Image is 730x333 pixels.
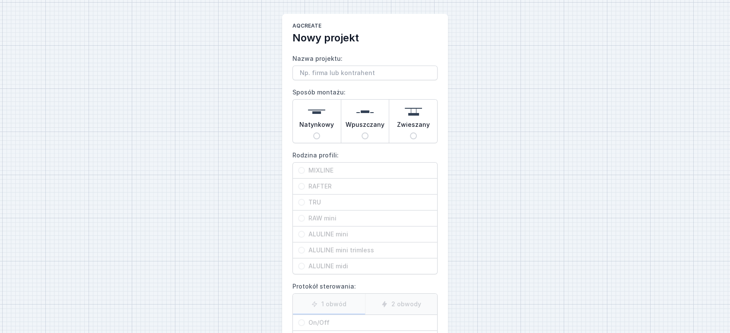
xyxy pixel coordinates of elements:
[346,120,384,132] span: Wpuszczany
[405,103,422,120] img: suspended.svg
[292,22,438,31] h1: AQcreate
[299,120,334,132] span: Natynkowy
[362,132,368,139] input: Wpuszczany
[356,103,374,120] img: recessed.svg
[308,103,325,120] img: surface.svg
[292,148,438,274] label: Rodzina profili:
[313,132,320,139] input: Natynkowy
[292,85,438,143] label: Sposób montażu:
[410,132,417,139] input: Zwieszany
[292,66,438,80] input: Nazwa projektu:
[397,120,430,132] span: Zwieszany
[292,52,438,80] label: Nazwa projektu:
[292,31,438,45] h2: Nowy projekt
